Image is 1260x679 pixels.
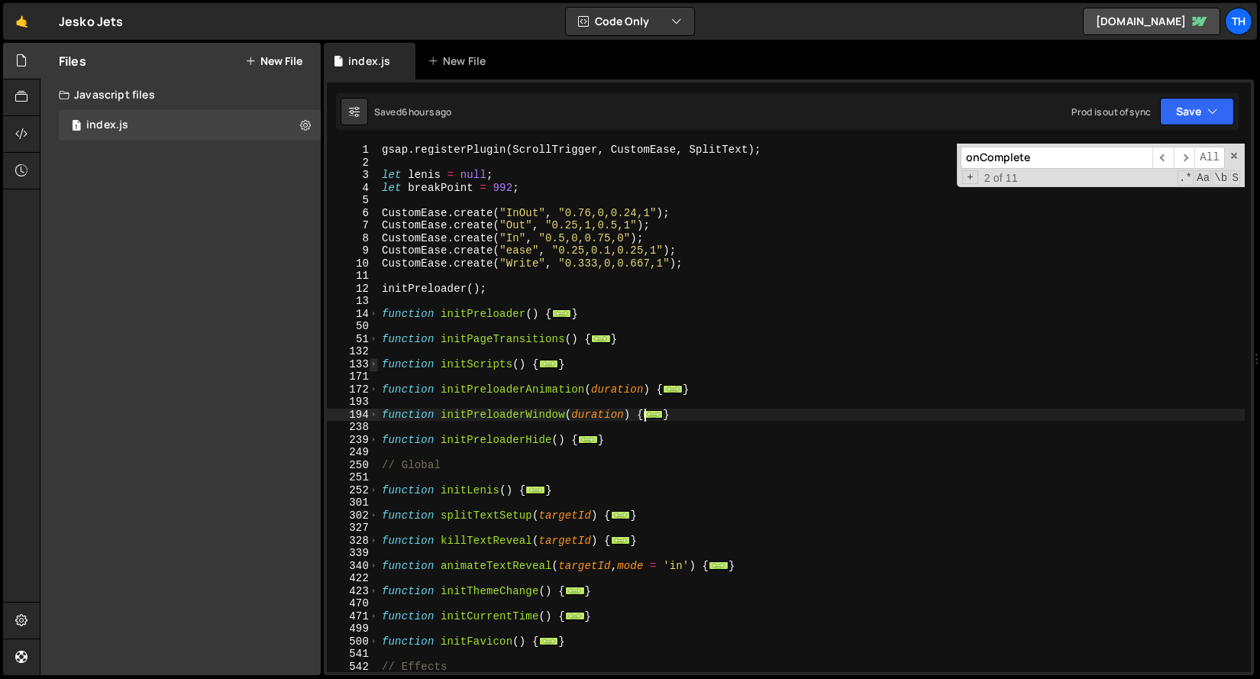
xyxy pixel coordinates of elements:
div: 340 [327,560,379,573]
div: New File [428,53,492,69]
span: Whole Word Search [1213,170,1229,186]
div: 12 [327,283,379,296]
div: 251 [327,471,379,484]
div: index.js [348,53,390,69]
span: ... [591,334,611,342]
div: 471 [327,610,379,623]
span: ... [525,485,545,493]
span: RegExp Search [1178,170,1194,186]
div: 6 hours ago [402,105,452,118]
a: Th [1225,8,1252,35]
div: 16759/45776.js [59,110,321,141]
div: 8 [327,232,379,245]
div: index.js [86,118,128,132]
div: 7 [327,219,379,232]
div: 250 [327,459,379,472]
div: 9 [327,244,379,257]
span: ... [663,384,683,393]
div: 172 [327,383,379,396]
div: 51 [327,333,379,346]
div: 3 [327,169,379,182]
div: 239 [327,434,379,447]
div: 470 [327,597,379,610]
span: CaseSensitive Search [1195,170,1211,186]
span: ... [643,409,663,418]
div: 542 [327,661,379,674]
span: ... [611,510,631,519]
button: Code Only [566,8,694,35]
div: 171 [327,370,379,383]
button: New File [245,55,302,67]
div: 193 [327,396,379,409]
span: ... [539,636,559,645]
div: 249 [327,446,379,459]
div: 133 [327,358,379,371]
span: ... [611,535,631,544]
div: 4 [327,182,379,195]
div: 339 [327,547,379,560]
input: Search for [961,147,1152,169]
div: 301 [327,496,379,509]
div: 1 [327,144,379,157]
div: 5 [327,194,379,207]
div: 10 [327,257,379,270]
div: 50 [327,320,379,333]
a: 🤙 [3,3,40,40]
span: Toggle Replace mode [962,170,978,185]
span: 2 of 11 [978,172,1024,185]
span: Alt-Enter [1194,147,1225,169]
div: 327 [327,522,379,535]
div: 302 [327,509,379,522]
span: ... [709,561,729,569]
a: [DOMAIN_NAME] [1083,8,1220,35]
div: 423 [327,585,379,598]
div: 6 [327,207,379,220]
div: 328 [327,535,379,548]
div: 132 [327,345,379,358]
div: Javascript files [40,79,321,110]
div: Saved [374,105,452,118]
span: ... [552,309,572,317]
span: ​ [1174,147,1195,169]
span: ... [578,435,598,443]
div: Jesko Jets [59,12,124,31]
div: 500 [327,635,379,648]
span: ... [565,611,585,619]
span: 1 [72,121,81,133]
span: ... [539,359,559,367]
div: 2 [327,157,379,170]
div: 541 [327,648,379,661]
div: 14 [327,308,379,321]
span: Search In Selection [1230,170,1240,186]
div: 422 [327,572,379,585]
div: 252 [327,484,379,497]
div: 11 [327,270,379,283]
span: ... [565,586,585,594]
span: ​ [1152,147,1174,169]
button: Save [1160,98,1234,125]
div: Prod is out of sync [1071,105,1151,118]
div: 499 [327,622,379,635]
div: 13 [327,295,379,308]
h2: Files [59,53,86,70]
div: 194 [327,409,379,422]
div: 238 [327,421,379,434]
